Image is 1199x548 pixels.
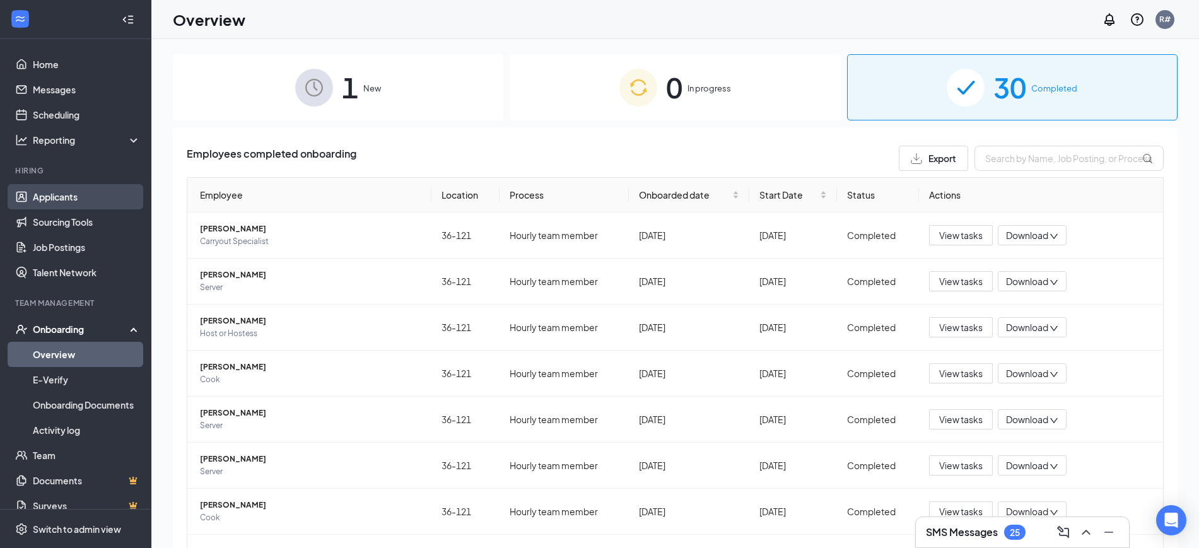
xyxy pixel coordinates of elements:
span: Download [1006,321,1048,334]
td: 36-121 [431,397,500,443]
span: Download [1006,229,1048,242]
div: Team Management [15,298,138,308]
span: View tasks [939,366,983,380]
button: View tasks [929,271,993,291]
th: Onboarded date [629,178,749,213]
div: [DATE] [759,320,827,334]
span: Export [928,154,956,163]
th: Employee [187,178,431,213]
span: View tasks [939,412,983,426]
th: Status [837,178,920,213]
div: [DATE] [639,320,739,334]
span: New [363,82,381,95]
span: [PERSON_NAME] [200,407,421,419]
span: down [1050,462,1058,471]
td: Hourly team member [500,213,629,259]
td: Hourly team member [500,351,629,397]
th: Start Date [749,178,837,213]
svg: Settings [15,523,28,535]
td: 36-121 [431,443,500,489]
span: View tasks [939,504,983,518]
td: Hourly team member [500,397,629,443]
td: 36-121 [431,305,500,351]
div: [DATE] [759,366,827,380]
div: [DATE] [639,458,739,472]
td: 36-121 [431,259,500,305]
span: down [1050,508,1058,517]
span: Employees completed onboarding [187,146,356,171]
span: [PERSON_NAME] [200,499,421,511]
span: In progress [687,82,731,95]
div: Open Intercom Messenger [1156,505,1186,535]
span: Server [200,281,421,294]
span: [PERSON_NAME] [200,269,421,281]
span: 30 [993,66,1026,109]
div: [DATE] [759,228,827,242]
svg: ChevronUp [1079,525,1094,540]
span: Server [200,465,421,478]
td: Hourly team member [500,305,629,351]
a: Team [33,443,141,468]
th: Process [500,178,629,213]
span: Start Date [759,188,817,202]
div: Switch to admin view [33,523,121,535]
span: Download [1006,275,1048,288]
th: Actions [919,178,1163,213]
span: [PERSON_NAME] [200,361,421,373]
span: View tasks [939,274,983,288]
svg: Collapse [122,13,134,26]
h1: Overview [173,9,245,30]
a: Messages [33,77,141,102]
div: R# [1159,14,1171,25]
button: View tasks [929,225,993,245]
div: [DATE] [639,366,739,380]
span: Carryout Specialist [200,235,421,248]
button: View tasks [929,363,993,383]
td: 36-121 [431,213,500,259]
a: Applicants [33,184,141,209]
button: Export [899,146,968,171]
button: ComposeMessage [1053,522,1073,542]
span: Cook [200,511,421,524]
span: Completed [1031,82,1077,95]
a: Home [33,52,141,77]
div: 25 [1010,527,1020,538]
span: down [1050,278,1058,287]
div: Completed [847,320,909,334]
span: Host or Hostess [200,327,421,340]
span: [PERSON_NAME] [200,223,421,235]
span: down [1050,416,1058,425]
div: [DATE] [639,412,739,426]
span: View tasks [939,458,983,472]
span: Download [1006,505,1048,518]
div: [DATE] [759,274,827,288]
div: [DATE] [639,504,739,518]
button: ChevronUp [1076,522,1096,542]
span: down [1050,232,1058,241]
a: Overview [33,342,141,367]
span: Server [200,419,421,432]
div: [DATE] [759,504,827,518]
span: down [1050,324,1058,333]
div: [DATE] [639,228,739,242]
div: Completed [847,274,909,288]
span: Download [1006,367,1048,380]
button: View tasks [929,501,993,522]
svg: QuestionInfo [1130,12,1145,27]
th: Location [431,178,500,213]
a: SurveysCrown [33,493,141,518]
span: View tasks [939,320,983,334]
span: View tasks [939,228,983,242]
a: Sourcing Tools [33,209,141,235]
div: [DATE] [759,458,827,472]
a: DocumentsCrown [33,468,141,493]
td: Hourly team member [500,443,629,489]
div: Reporting [33,134,141,146]
div: Completed [847,366,909,380]
span: 0 [666,66,682,109]
span: down [1050,370,1058,379]
span: Cook [200,373,421,386]
svg: ComposeMessage [1056,525,1071,540]
button: Minimize [1099,522,1119,542]
div: Onboarding [33,323,130,335]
